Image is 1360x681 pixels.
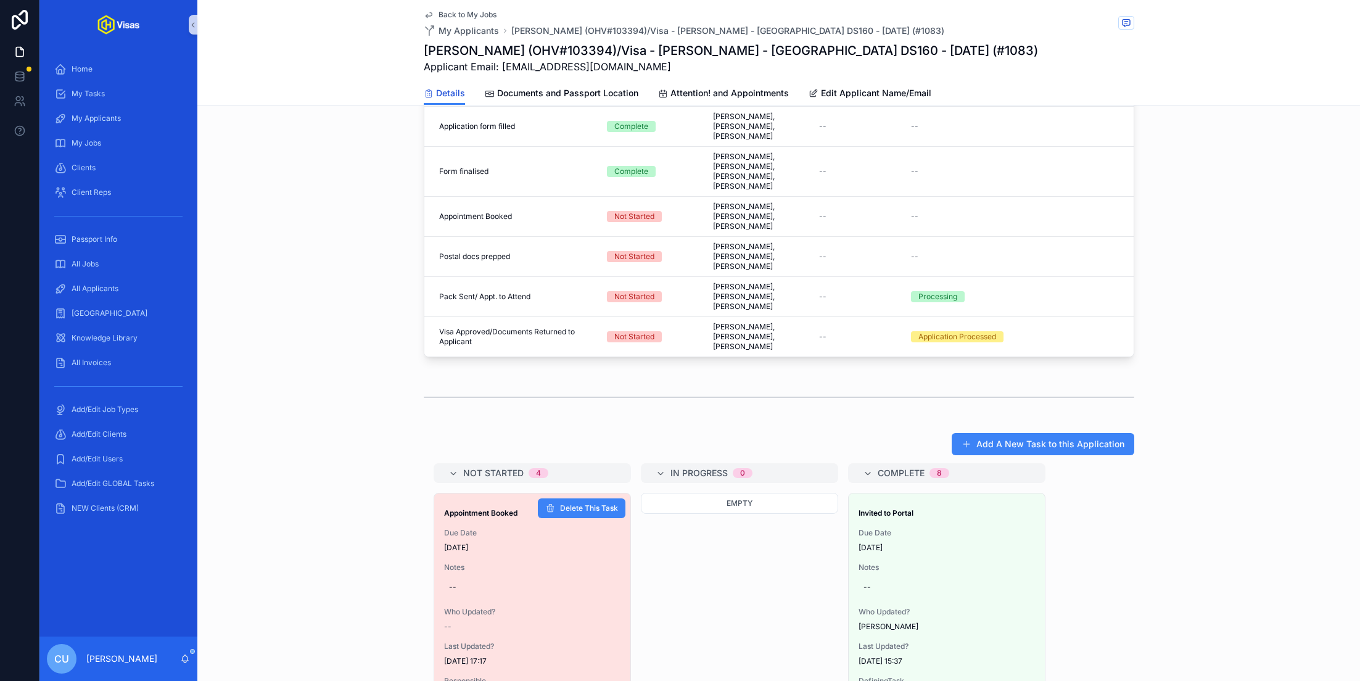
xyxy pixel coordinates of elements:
span: -- [819,332,826,342]
a: [GEOGRAPHIC_DATA] [47,302,190,324]
div: -- [449,582,456,592]
span: Edit Applicant Name/Email [821,87,931,99]
span: Back to My Jobs [439,10,497,20]
div: 8 [937,468,942,478]
span: All Invoices [72,358,111,368]
div: Complete [614,121,648,132]
a: Edit Applicant Name/Email [809,82,931,107]
a: All Jobs [47,253,190,275]
span: Client Reps [72,188,111,197]
span: [PERSON_NAME], [PERSON_NAME], [PERSON_NAME] [713,322,804,352]
span: My Tasks [72,89,105,99]
span: Appointment Booked [439,212,512,221]
div: Not Started [614,331,654,342]
span: -- [819,167,826,176]
a: Add/Edit Clients [47,423,190,445]
span: My Jobs [72,138,101,148]
span: Due Date [859,528,1035,538]
span: Applicant Email: [EMAIL_ADDRESS][DOMAIN_NAME] [424,59,1038,74]
span: -- [444,622,451,632]
a: Knowledge Library [47,327,190,349]
span: Knowledge Library [72,333,138,343]
button: Add A New Task to this Application [952,433,1134,455]
span: [DATE] 15:37 [859,656,1035,666]
span: Who Updated? [859,607,1035,617]
a: [PERSON_NAME] (OHV#103394)/Visa - [PERSON_NAME] - [GEOGRAPHIC_DATA] DS160 - [DATE] (#1083) [511,25,944,37]
div: scrollable content [39,49,197,535]
span: -- [911,122,918,131]
span: Notes [444,563,620,572]
a: Back to My Jobs [424,10,497,20]
a: My Tasks [47,83,190,105]
span: Empty [727,498,752,508]
a: My Applicants [47,107,190,130]
span: My Applicants [439,25,499,37]
div: Processing [918,291,957,302]
span: Postal docs prepped [439,252,510,262]
span: All Jobs [72,259,99,269]
span: [DATE] 17:17 [444,656,620,666]
span: [DATE] [859,543,1035,553]
a: Details [424,82,465,105]
span: Details [436,87,465,99]
span: Pack Sent/ Appt. to Attend [439,292,530,302]
span: Clients [72,163,96,173]
span: Delete This Task [560,503,618,513]
a: NEW Clients (CRM) [47,497,190,519]
span: Notes [859,563,1035,572]
span: -- [819,122,826,131]
span: Add/Edit Users [72,454,123,464]
button: Delete This Task [538,498,625,518]
div: 0 [740,468,745,478]
p: [PERSON_NAME] [86,653,157,665]
span: Documents and Passport Location [497,87,638,99]
span: -- [819,212,826,221]
div: 4 [536,468,541,478]
a: My Jobs [47,132,190,154]
span: -- [911,252,918,262]
a: All Applicants [47,278,190,300]
span: My Applicants [72,113,121,123]
strong: Appointment Booked [444,508,517,518]
a: Client Reps [47,181,190,204]
a: Clients [47,157,190,179]
div: -- [863,582,871,592]
img: App logo [97,15,139,35]
a: Add/Edit Users [47,448,190,470]
h1: [PERSON_NAME] (OHV#103394)/Visa - [PERSON_NAME] - [GEOGRAPHIC_DATA] DS160 - [DATE] (#1083) [424,42,1038,59]
span: [PERSON_NAME], [PERSON_NAME], [PERSON_NAME], [PERSON_NAME] [713,152,804,191]
span: Passport Info [72,234,117,244]
span: Attention! and Appointments [670,87,789,99]
span: In Progress [670,467,728,479]
span: Application form filled [439,122,515,131]
div: Application Processed [918,331,996,342]
span: [DATE] [444,543,620,553]
span: Not Started [463,467,524,479]
a: Attention! and Appointments [658,82,789,107]
strong: Invited to Portal [859,508,913,518]
div: Not Started [614,251,654,262]
span: Add/Edit Clients [72,429,126,439]
a: Documents and Passport Location [485,82,638,107]
span: Who Updated? [444,607,620,617]
span: Add/Edit Job Types [72,405,138,415]
span: CU [54,651,69,666]
div: Complete [614,166,648,177]
span: [GEOGRAPHIC_DATA] [72,308,147,318]
div: Not Started [614,291,654,302]
span: Visa Approved/Documents Returned to Applicant [439,327,592,347]
span: Last Updated? [444,642,620,651]
a: Add/Edit GLOBAL Tasks [47,473,190,495]
span: Add/Edit GLOBAL Tasks [72,479,154,489]
span: Last Updated? [859,642,1035,651]
a: Add/Edit Job Types [47,398,190,421]
div: Not Started [614,211,654,222]
span: Form finalised [439,167,488,176]
span: -- [911,167,918,176]
span: -- [911,212,918,221]
span: [PERSON_NAME], [PERSON_NAME], [PERSON_NAME] [713,112,804,141]
span: [PERSON_NAME], [PERSON_NAME], [PERSON_NAME] [713,202,804,231]
span: NEW Clients (CRM) [72,503,139,513]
